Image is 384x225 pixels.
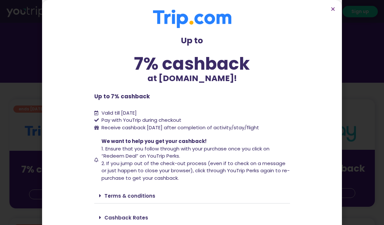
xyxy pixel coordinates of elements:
[101,124,259,131] span: Receive cashback [DATE] after completion of activity/stay/flight
[104,192,155,199] a: Terms & conditions
[330,7,335,11] a: Close
[94,35,290,47] p: Up to
[101,138,207,145] span: We want to help you get your cashback!
[94,92,150,100] b: Up to 7% cashback
[101,160,290,181] span: 2. If you jump out of the check-out process (even if to check on a message or just happen to clos...
[101,109,137,116] span: Valid till [DATE]
[100,117,181,124] span: Pay with YouTrip during checkout
[94,72,290,85] p: at [DOMAIN_NAME]!
[94,55,290,72] div: 7% cashback
[104,214,148,221] a: Cashback Rates
[94,188,290,204] div: Terms & conditions
[101,145,269,160] span: 1. Ensure that you follow through with your purchase once you click on “Redeem Deal” on YouTrip P...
